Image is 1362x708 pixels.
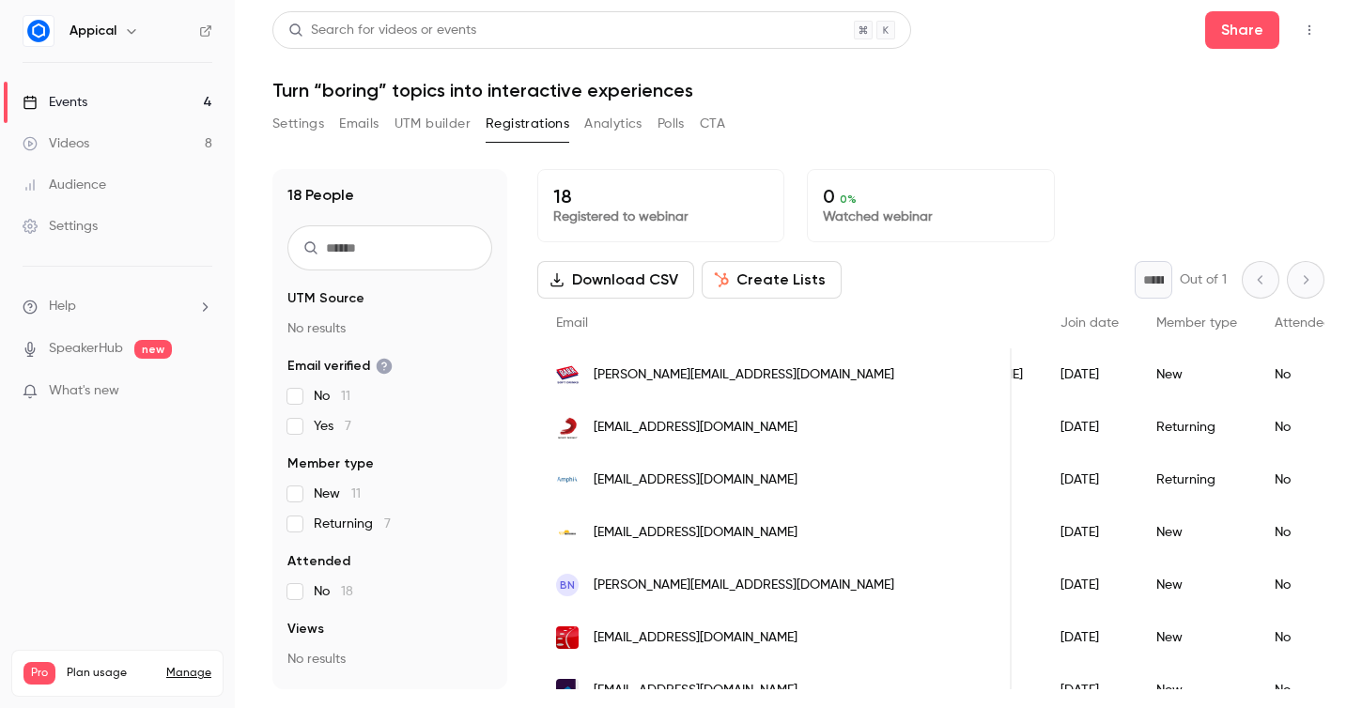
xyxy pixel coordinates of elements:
p: Registered to webinar [553,208,768,226]
div: No [1256,559,1351,611]
span: Views [287,620,324,639]
span: UTM Source [287,289,364,308]
span: Referrer [287,687,340,706]
div: [DATE] [1042,401,1138,454]
button: Share [1205,11,1279,49]
div: [DATE] [1042,506,1138,559]
div: No [1256,454,1351,506]
div: Returning [1138,401,1256,454]
span: [EMAIL_ADDRESS][DOMAIN_NAME] [594,523,797,543]
span: 11 [351,487,361,500]
span: New [314,485,361,503]
span: No [314,387,350,406]
div: New [1138,348,1256,401]
button: Create Lists [702,261,842,299]
span: Pro [23,662,55,685]
div: Events [23,93,87,112]
p: 18 [553,185,768,208]
img: roosendaal.nl [556,626,579,649]
button: Emails [339,109,379,139]
span: Email [556,316,588,330]
li: help-dropdown-opener [23,297,212,316]
div: [DATE] [1042,611,1138,664]
p: Watched webinar [823,208,1038,226]
button: CTA [700,109,725,139]
img: amphia.nl [556,469,579,491]
div: Settings [23,217,98,236]
h1: Turn “boring” topics into interactive experiences [272,79,1324,101]
div: Videos [23,134,89,153]
a: SpeakerHub [49,339,123,359]
span: [EMAIL_ADDRESS][DOMAIN_NAME] [594,681,797,700]
span: Email verified [287,357,393,376]
span: BN [560,577,575,593]
div: No [1256,401,1351,454]
span: Join date [1060,316,1119,330]
span: What's new [49,381,119,401]
div: [DATE] [1042,348,1138,401]
span: No [314,582,353,601]
span: Help [49,297,76,316]
div: [DATE] [1042,559,1138,611]
span: Member type [287,454,374,473]
button: Registrations [486,109,569,139]
span: Returning [314,515,391,533]
button: Settings [272,109,324,139]
div: No [1256,506,1351,559]
img: agbarr.co.uk [556,363,579,386]
span: Attended [287,552,350,571]
span: [EMAIL_ADDRESS][DOMAIN_NAME] [594,470,797,490]
h6: Appical [70,22,116,40]
img: sogeti.com [556,679,579,701]
span: 11 [341,390,350,403]
span: 0 % [840,192,857,206]
p: 0 [823,185,1038,208]
span: Yes [314,417,351,436]
p: No results [287,319,492,338]
div: New [1138,506,1256,559]
img: sonymusic.com [556,416,579,439]
div: New [1138,611,1256,664]
span: new [134,340,172,359]
button: Download CSV [537,261,694,299]
h1: 18 People [287,184,354,207]
div: Returning [1138,454,1256,506]
span: Attended [1275,316,1332,330]
span: 7 [345,420,351,433]
div: No [1256,611,1351,664]
img: mourik.com [556,528,579,537]
span: Plan usage [67,666,155,681]
button: UTM builder [395,109,471,139]
div: No [1256,348,1351,401]
span: 7 [384,517,391,531]
div: Search for videos or events [288,21,476,40]
a: Manage [166,666,211,681]
button: Analytics [584,109,642,139]
span: [PERSON_NAME][EMAIL_ADDRESS][DOMAIN_NAME] [594,365,894,385]
span: 18 [341,585,353,598]
img: Appical [23,16,54,46]
iframe: Noticeable Trigger [190,383,212,400]
p: No results [287,650,492,669]
span: Member type [1156,316,1237,330]
span: [PERSON_NAME][EMAIL_ADDRESS][DOMAIN_NAME] [594,576,894,595]
span: [EMAIL_ADDRESS][DOMAIN_NAME] [594,628,797,648]
div: Audience [23,176,106,194]
p: Out of 1 [1180,270,1227,289]
span: [EMAIL_ADDRESS][DOMAIN_NAME] [594,418,797,438]
div: [DATE] [1042,454,1138,506]
div: New [1138,559,1256,611]
button: Polls [658,109,685,139]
